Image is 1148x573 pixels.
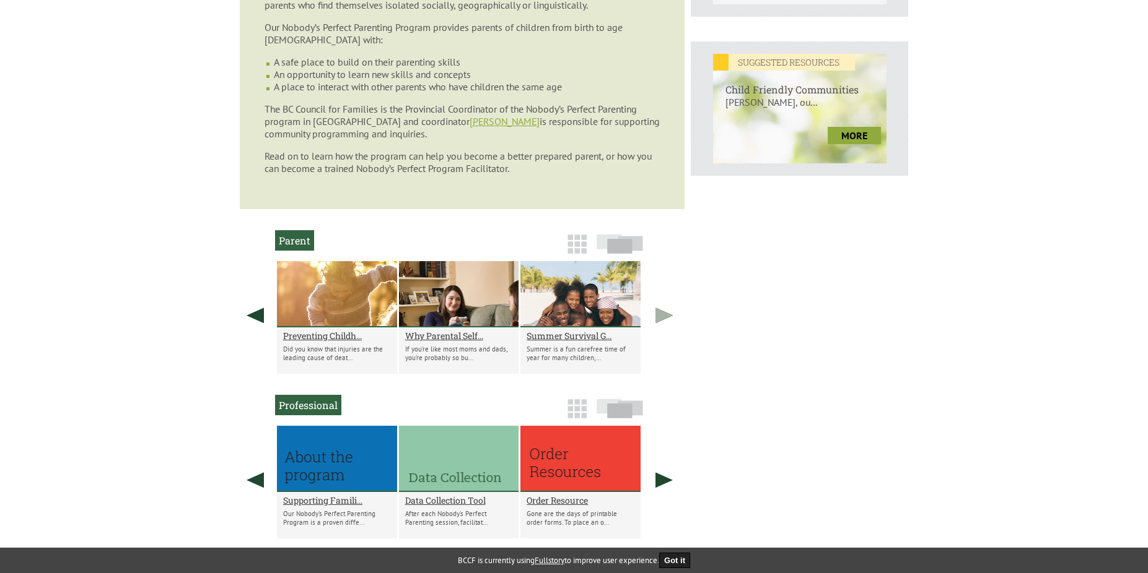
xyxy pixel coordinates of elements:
img: grid-icon.png [567,399,587,418]
p: Our Nobody’s Perfect Parenting Program is a proven diffe... [283,509,391,527]
li: An opportunity to learn new skills and concepts [274,68,660,80]
li: Order Resource [520,426,641,538]
a: Data Collection Tool [405,494,513,506]
img: slide-icon.png [597,234,643,254]
a: Why Parental Self... [405,330,513,342]
h6: Child Friendly Communities [713,71,887,96]
a: Order Resource [527,494,634,506]
li: A safe place to build on their parenting skills [274,56,660,68]
p: [PERSON_NAME], ou... [713,96,887,121]
li: Data Collection Tool [399,426,519,538]
a: Slide View [593,240,647,260]
a: Preventing Childh... [283,330,391,342]
a: Fullstory [535,555,564,566]
p: After each Nobody’s Perfect Parenting session, facilitat... [405,509,513,527]
li: Why Parental Self-Care is Important [399,261,519,374]
p: Our Nobody’s Perfect Parenting Program provides parents of children from birth to age [DEMOGRAPHI... [265,21,660,46]
p: The BC Council for Families is the Provincial Coordinator of the Nobody’s Perfect Parenting progr... [265,103,660,140]
a: [PERSON_NAME] [470,115,540,127]
button: Got it [659,553,690,568]
p: Gone are the days of printable order forms. To place an o... [527,509,634,527]
h2: Professional [275,395,341,415]
a: more [828,127,881,144]
p: Summer is a fun carefree time of year for many children,... [527,345,634,362]
img: slide-icon.png [597,399,643,418]
li: Summer Survival Guide for Parents [520,261,641,374]
a: Grid View [564,405,590,424]
em: SUGGESTED RESOURCES [713,54,855,71]
h2: Parent [275,230,314,251]
li: A place to interact with other parents who have children the same age [274,80,660,93]
p: Did you know that injuries are the leading cause of deat... [283,345,391,362]
p: Read on to learn how the program can help you become a better prepared parent, or how you can bec... [265,150,660,174]
li: Supporting Families, Reducing Risk [277,426,397,538]
p: If you’re like most moms and dads, you’re probably so bu... [405,345,513,362]
a: Slide View [593,405,647,424]
img: grid-icon.png [567,235,587,254]
a: Supporting Famili... [283,494,391,506]
a: Grid View [564,240,590,260]
li: Preventing Childhood Injuries [277,261,397,374]
a: Summer Survival G... [527,330,634,342]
